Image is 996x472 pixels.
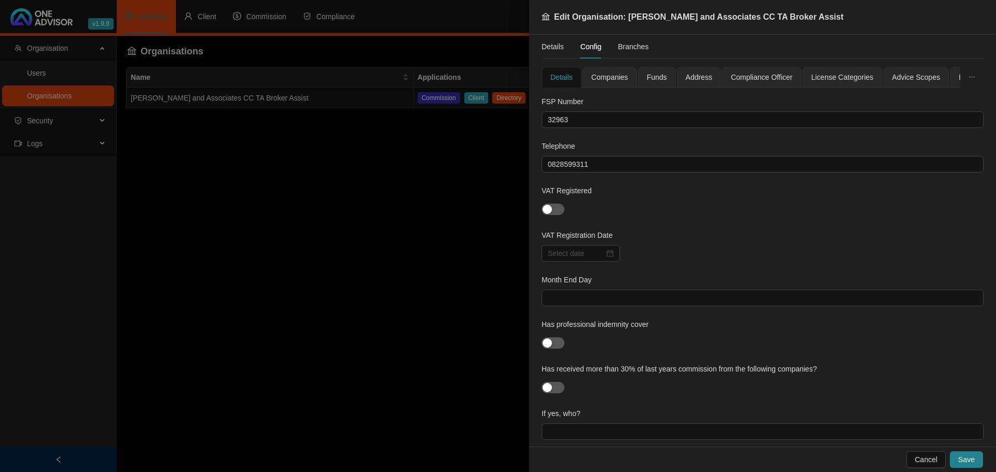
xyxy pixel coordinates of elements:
[542,408,588,419] label: If yes, who?
[542,12,550,21] span: bank
[960,67,984,88] button: ellipsis
[542,96,591,107] label: FSP Number
[811,74,874,81] span: License Categories
[647,74,667,81] span: Funds
[542,363,824,375] label: Has received more than 30% of last years commission from the following companies?
[548,248,604,259] input: Select date
[906,451,946,468] button: Cancel
[542,41,564,52] div: Details
[550,71,573,83] div: Details
[618,41,648,52] div: Branches
[542,140,583,152] label: Telephone
[959,71,988,83] div: Branding
[686,74,712,81] span: Address
[591,74,628,81] span: Companies
[542,230,620,241] label: VAT Registration Date
[542,319,656,330] label: Has professional indemnity cover
[554,12,843,21] span: Edit Organisation: [PERSON_NAME] and Associates CC TA Broker Assist
[969,74,975,80] span: ellipsis
[958,454,975,465] span: Save
[915,454,937,465] span: Cancel
[542,274,599,285] label: Month End Day
[580,43,601,50] span: Config
[731,74,793,81] span: Compliance Officer
[950,451,983,468] button: Save
[892,74,940,81] span: Advice Scopes
[542,185,599,196] label: VAT Registered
